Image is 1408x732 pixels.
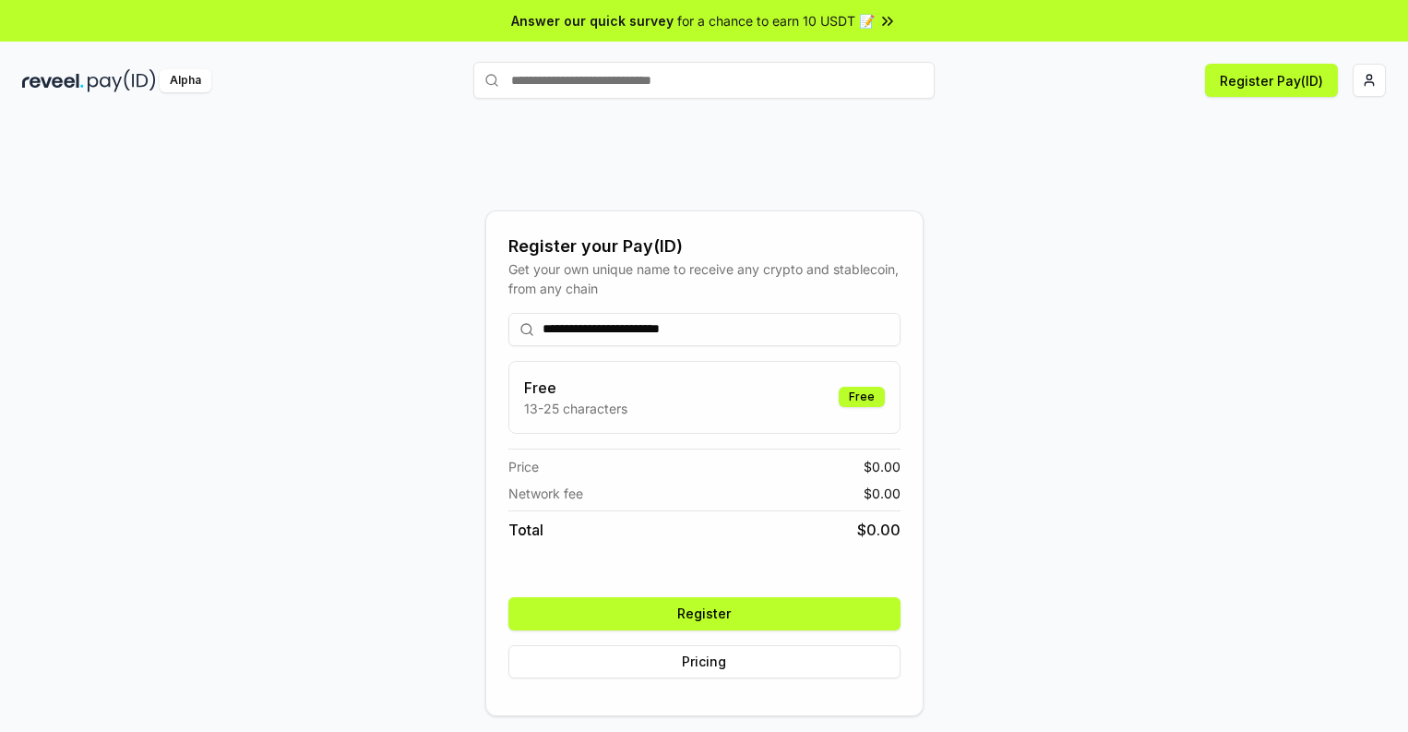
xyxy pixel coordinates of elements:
[524,399,627,418] p: 13-25 characters
[508,234,901,259] div: Register your Pay(ID)
[511,11,674,30] span: Answer our quick survey
[1205,64,1338,97] button: Register Pay(ID)
[508,259,901,298] div: Get your own unique name to receive any crypto and stablecoin, from any chain
[839,387,885,407] div: Free
[160,69,211,92] div: Alpha
[508,645,901,678] button: Pricing
[524,377,627,399] h3: Free
[508,519,543,541] span: Total
[857,519,901,541] span: $ 0.00
[864,484,901,503] span: $ 0.00
[677,11,875,30] span: for a chance to earn 10 USDT 📝
[508,597,901,630] button: Register
[508,484,583,503] span: Network fee
[22,69,84,92] img: reveel_dark
[864,457,901,476] span: $ 0.00
[508,457,539,476] span: Price
[88,69,156,92] img: pay_id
